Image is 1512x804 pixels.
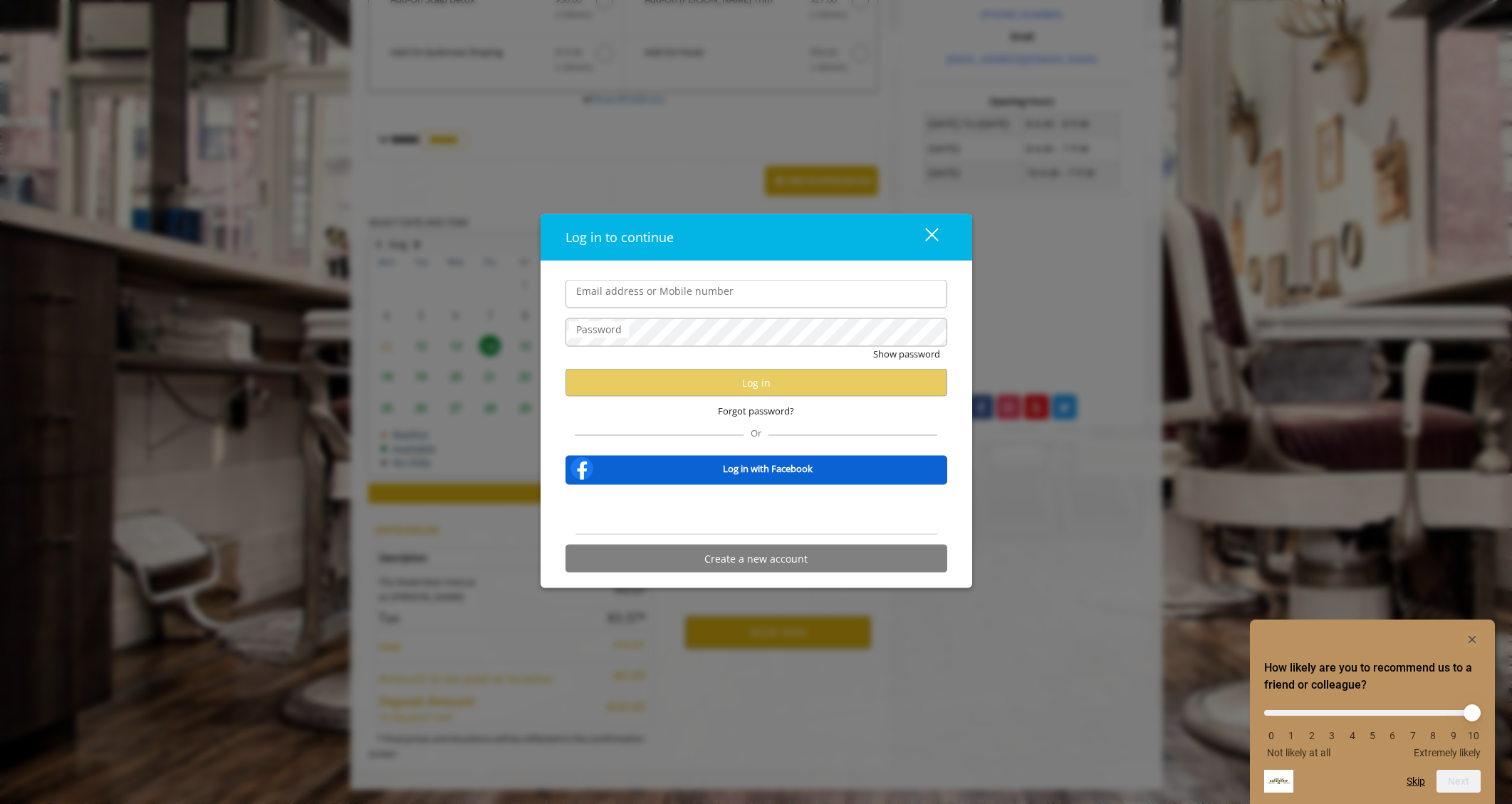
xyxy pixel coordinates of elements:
[1414,747,1481,758] span: Extremely likely
[1406,730,1420,741] li: 7
[1325,730,1339,741] li: 3
[1284,730,1298,741] li: 1
[565,545,947,573] button: Create a new account
[1305,730,1319,741] li: 2
[569,322,629,338] label: Password
[899,223,947,252] button: close dialog
[565,280,947,308] input: Email address or Mobile number
[744,427,768,439] span: Or
[1464,631,1481,648] button: Hide survey
[1466,730,1481,741] li: 10
[1264,699,1481,758] div: How likely are you to recommend us to a friend or colleague? Select an option from 0 to 10, with ...
[565,318,947,347] input: Password
[1267,747,1330,758] span: Not likely at all
[873,347,940,362] button: Show password
[565,369,947,397] button: Log in
[568,454,596,483] img: facebook-logo
[1407,776,1425,787] button: Skip
[565,229,674,246] span: Log in to continue
[718,404,794,419] span: Forgot password?
[1446,730,1461,741] li: 9
[1264,659,1481,694] h2: How likely are you to recommend us to a friend or colleague? Select an option from 0 to 10, with ...
[569,283,741,299] label: Email address or Mobile number
[1365,730,1380,741] li: 5
[1385,730,1399,741] li: 6
[909,226,937,248] div: close dialog
[1426,730,1440,741] li: 8
[1345,730,1360,741] li: 4
[684,494,828,526] iframe: Sign in with Google Button
[1264,631,1481,793] div: How likely are you to recommend us to a friend or colleague? Select an option from 0 to 10, with ...
[723,461,813,476] b: Log in with Facebook
[1437,770,1481,793] button: Next question
[1264,730,1278,741] li: 0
